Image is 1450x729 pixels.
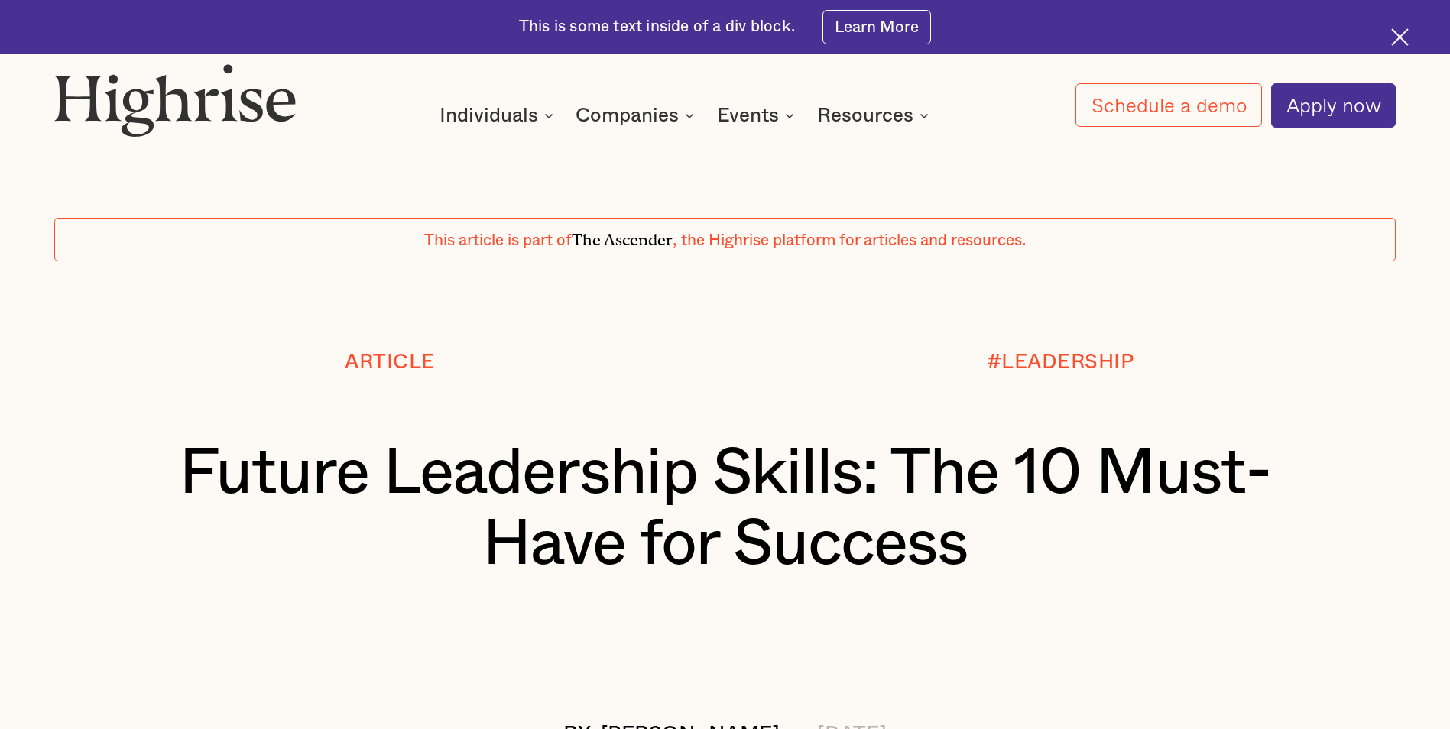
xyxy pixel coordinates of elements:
[440,106,538,125] div: Individuals
[110,438,1340,580] h1: Future Leadership Skills: The 10 Must-Have for Success
[1075,83,1261,127] a: Schedule a demo
[576,106,699,125] div: Companies
[987,352,1134,374] div: #LEADERSHIP
[673,232,1026,248] span: , the Highrise platform for articles and resources.
[822,10,932,44] a: Learn More
[817,106,933,125] div: Resources
[817,106,913,125] div: Resources
[1271,83,1396,128] a: Apply now
[717,106,779,125] div: Events
[345,352,435,374] div: Article
[1391,28,1409,46] img: Cross icon
[519,16,795,37] div: This is some text inside of a div block.
[54,63,297,137] img: Highrise logo
[572,227,673,246] span: The Ascender
[576,106,679,125] div: Companies
[440,106,558,125] div: Individuals
[424,232,572,248] span: This article is part of
[717,106,799,125] div: Events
